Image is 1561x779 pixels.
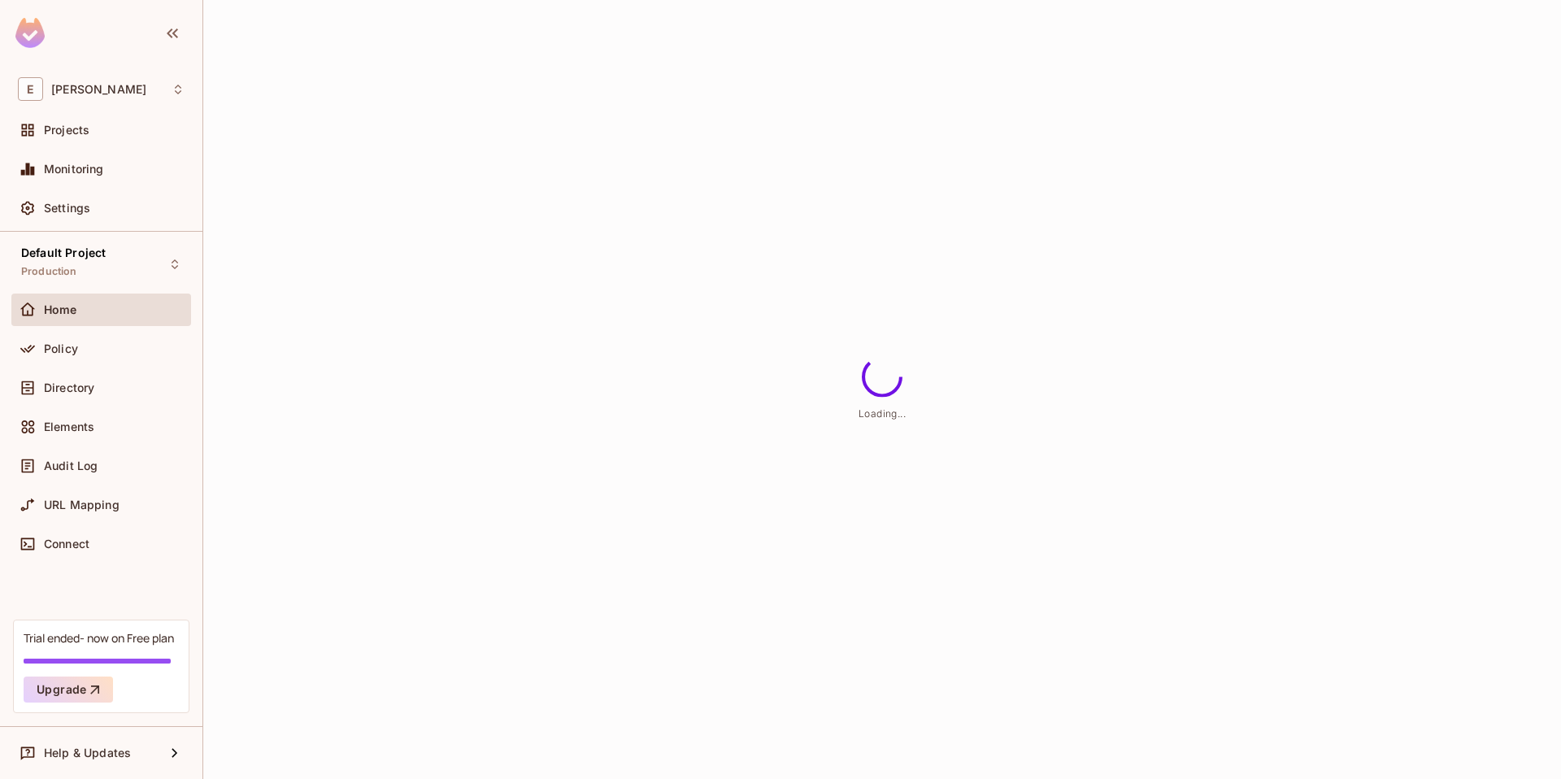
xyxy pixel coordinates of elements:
span: Production [21,265,77,278]
span: Monitoring [44,163,104,176]
div: Trial ended- now on Free plan [24,630,174,646]
img: SReyMgAAAABJRU5ErkJggg== [15,18,45,48]
span: E [18,77,43,101]
span: Audit Log [44,459,98,472]
span: Settings [44,202,90,215]
span: Projects [44,124,89,137]
span: Connect [44,537,89,551]
span: Default Project [21,246,106,259]
span: Policy [44,342,78,355]
span: Elements [44,420,94,433]
span: Help & Updates [44,746,131,759]
span: Home [44,303,77,316]
span: URL Mapping [44,498,120,511]
button: Upgrade [24,677,113,703]
span: Directory [44,381,94,394]
span: Loading... [859,407,906,420]
span: Workspace: Eli [51,83,146,96]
